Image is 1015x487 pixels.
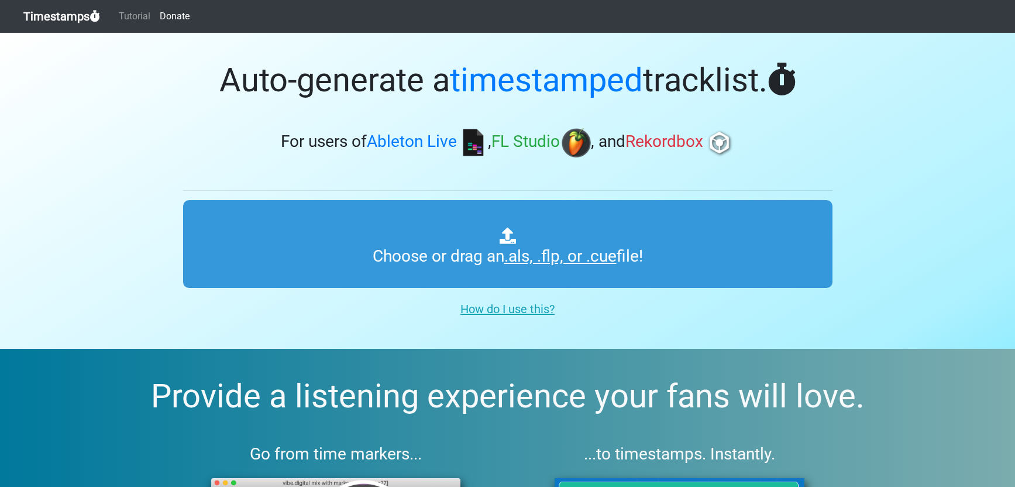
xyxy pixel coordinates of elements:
[491,132,560,152] span: FL Studio
[705,128,734,157] img: rb.png
[562,128,591,157] img: fl.png
[459,128,488,157] img: ableton.png
[28,377,987,416] h2: Provide a listening experience your fans will love.
[367,132,457,152] span: Ableton Live
[183,128,832,157] h3: For users of , , and
[183,444,489,464] h3: Go from time markers...
[23,5,100,28] a: Timestamps
[183,61,832,100] h1: Auto-generate a tracklist.
[114,5,155,28] a: Tutorial
[527,444,832,464] h3: ...to timestamps. Instantly.
[155,5,194,28] a: Donate
[450,61,643,100] span: timestamped
[460,302,555,316] u: How do I use this?
[625,132,703,152] span: Rekordbox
